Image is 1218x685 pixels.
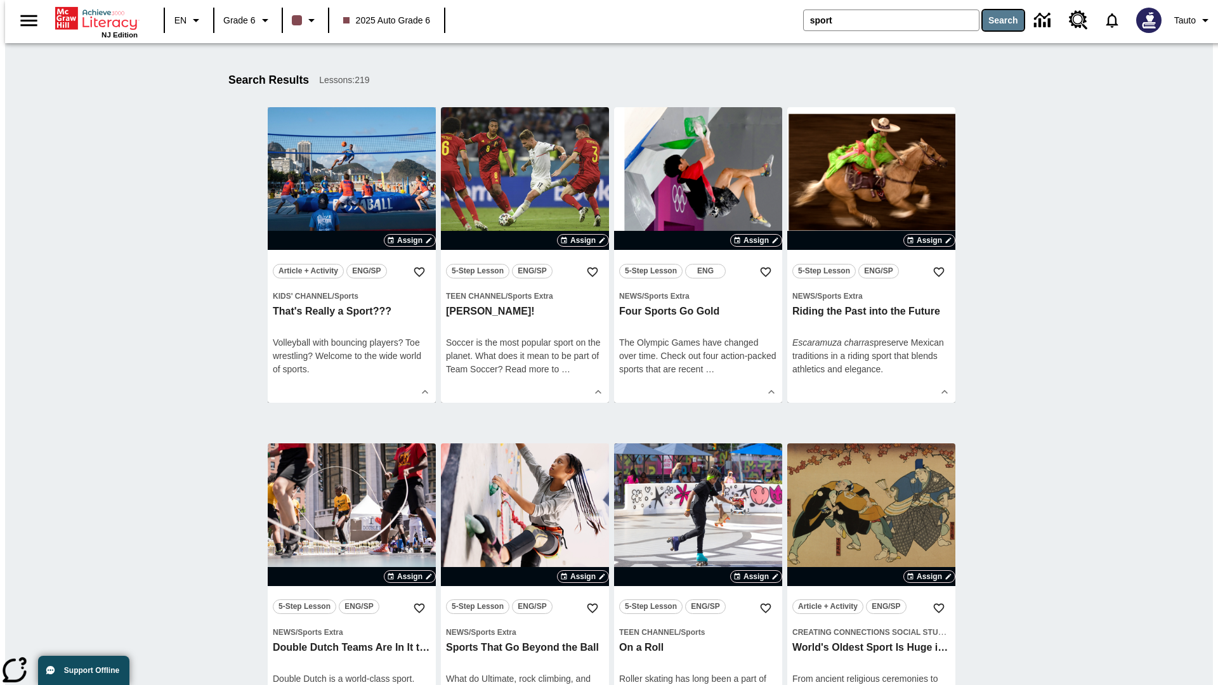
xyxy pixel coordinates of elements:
span: 5-Step Lesson [452,264,504,278]
button: Open side menu [10,2,48,39]
span: / [469,628,471,637]
button: Add to Favorites [927,261,950,284]
button: Show Details [762,382,781,401]
h3: World's Oldest Sport Is Huge in Japan [792,641,950,655]
h1: Search Results [228,74,309,87]
div: lesson details [787,107,955,403]
button: ENG/SP [512,599,553,614]
span: Support Offline [64,666,119,675]
span: Assign [397,571,422,582]
span: Grade 6 [223,14,256,27]
span: / [679,628,681,637]
span: News [273,628,296,637]
img: Avatar [1136,8,1162,33]
span: ENG/SP [344,600,373,613]
span: 2025 Auto Grade 6 [343,14,431,27]
button: Assign Choose Dates [903,570,955,583]
a: Resource Center, Will open in new tab [1061,3,1096,37]
button: Show Details [589,382,608,401]
span: Article + Activity [278,264,338,278]
span: / [815,292,817,301]
span: Article + Activity [798,600,858,613]
button: Add to Favorites [408,261,431,284]
div: Soccer is the most popular sport on the planet. What does it mean to be part of Team Soccer? Read... [446,336,604,376]
span: Tauto [1174,14,1196,27]
button: Grade: Grade 6, Select a grade [218,9,278,32]
button: Show Details [416,382,435,401]
button: Article + Activity [273,264,344,278]
button: ENG/SP [685,599,726,614]
h3: On a Roll [619,641,777,655]
span: ENG/SP [691,600,719,613]
span: Assign [570,571,596,582]
button: ENG/SP [339,599,379,614]
a: Home [55,6,138,31]
span: Topic: Teen Channel/Sports Extra [446,289,604,303]
span: Sports Extra [507,292,553,301]
span: / [296,628,298,637]
button: Assign Choose Dates [384,234,436,247]
span: Sports [334,292,358,301]
span: 5-Step Lesson [625,264,677,278]
button: 5-Step Lesson [446,264,509,278]
span: News [619,292,642,301]
button: Assign Choose Dates [557,234,609,247]
span: Sports Extra [644,292,689,301]
span: Topic: Kids' Channel/Sports [273,289,431,303]
span: Sports Extra [298,628,343,637]
button: Add to Favorites [581,597,604,620]
button: 5-Step Lesson [619,599,683,614]
span: ENG/SP [352,264,381,278]
button: Search [983,10,1024,30]
h3: That's Really a Sport??? [273,305,431,318]
span: Sports [681,628,705,637]
h3: Riding the Past into the Future [792,305,950,318]
span: Sports Extra [817,292,862,301]
button: 5-Step Lesson [446,599,509,614]
button: 5-Step Lesson [792,264,856,278]
span: News [792,292,815,301]
span: EN [174,14,187,27]
button: Support Offline [38,656,129,685]
span: / [506,292,507,301]
em: Escaramuza charras [792,337,874,348]
button: ENG/SP [866,599,907,614]
span: Teen Channel [619,628,679,637]
span: Assign [397,235,422,246]
span: Sports Extra [471,628,516,637]
h3: Sports That Go Beyond the Ball [446,641,604,655]
button: Add to Favorites [927,597,950,620]
button: 5-Step Lesson [619,264,683,278]
input: search field [804,10,979,30]
span: Assign [570,235,596,246]
button: Assign Choose Dates [384,570,436,583]
button: Assign Choose Dates [730,570,782,583]
div: lesson details [268,107,436,403]
div: lesson details [614,107,782,403]
div: lesson details [441,107,609,403]
button: Assign Choose Dates [557,570,609,583]
span: Assign [917,235,942,246]
span: Topic: News/Sports Extra [619,289,777,303]
button: Language: EN, Select a language [169,9,209,32]
button: ENG/SP [512,264,553,278]
span: Topic: News/Sports Extra [273,625,431,639]
button: ENG/SP [858,264,899,278]
span: ENG/SP [518,600,546,613]
div: Volleyball with bouncing players? Toe wrestling? Welcome to the wide world of sports. [273,336,431,376]
button: Assign Choose Dates [730,234,782,247]
span: Kids' Channel [273,292,332,301]
button: Add to Favorites [754,597,777,620]
button: Add to Favorites [408,597,431,620]
button: ENG [685,264,726,278]
span: / [332,292,334,301]
span: Creating Connections Social Studies [792,628,956,637]
div: The Olympic Games have changed over time. Check out four action-packed sports that are recent [619,336,777,376]
button: Assign Choose Dates [903,234,955,247]
span: Topic: News/Sports Extra [792,289,950,303]
span: ENG/SP [872,600,900,613]
span: / [642,292,644,301]
button: Article + Activity [792,599,863,614]
span: 5-Step Lesson [278,600,331,613]
span: 5-Step Lesson [625,600,677,613]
